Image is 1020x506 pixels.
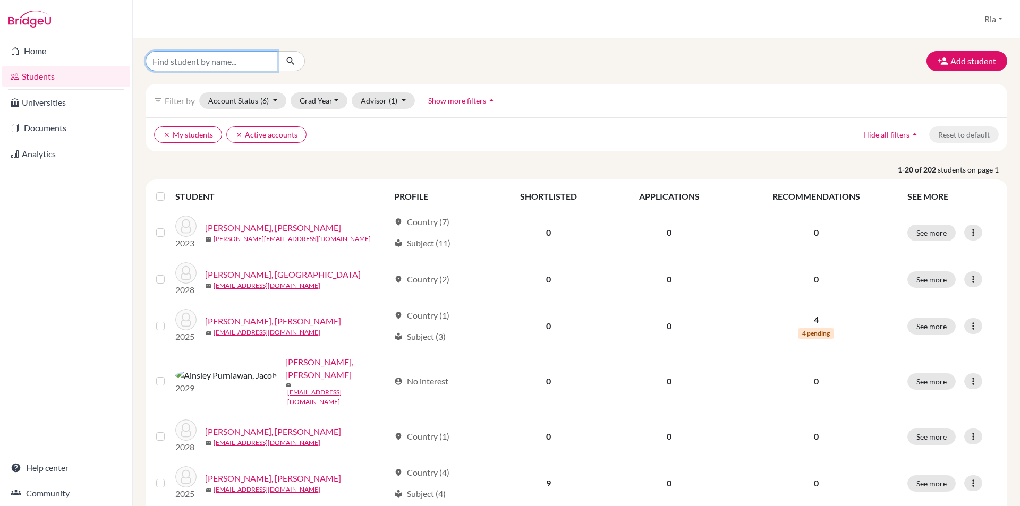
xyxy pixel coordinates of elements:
a: Community [2,483,130,504]
div: Subject (3) [394,330,446,343]
strong: 1-20 of 202 [898,164,938,175]
button: Reset to default [929,126,999,143]
a: [PERSON_NAME], [GEOGRAPHIC_DATA] [205,268,361,281]
p: 0 [738,477,895,490]
span: location_on [394,275,403,284]
td: 0 [490,413,607,460]
span: location_on [394,432,403,441]
i: arrow_drop_up [486,95,497,106]
th: SEE MORE [901,184,1003,209]
p: 4 [738,313,895,326]
p: 0 [738,273,895,286]
a: Students [2,66,130,87]
button: Advisor(1) [352,92,415,109]
span: local_library [394,490,403,498]
input: Find student by name... [146,51,277,71]
img: Aaron Ie, Michael [175,216,197,237]
a: [PERSON_NAME], [PERSON_NAME] [285,356,389,381]
button: See more [907,271,956,288]
p: 2028 [175,441,197,453]
span: mail [205,283,211,289]
span: 4 pending [798,328,834,339]
span: local_library [394,332,403,341]
span: (6) [260,96,269,105]
i: arrow_drop_up [909,129,920,140]
td: 0 [490,303,607,349]
button: See more [907,318,956,335]
td: 0 [607,413,731,460]
div: No interest [394,375,448,388]
th: STUDENT [175,184,388,209]
span: account_circle [394,377,403,385]
button: Show more filtersarrow_drop_up [419,92,506,109]
i: filter_list [154,96,163,105]
button: Hide all filtersarrow_drop_up [854,126,929,143]
p: 0 [738,226,895,239]
img: Abigail Hidayat, Savannah [175,262,197,284]
td: 0 [607,349,731,413]
span: location_on [394,218,403,226]
td: 0 [490,256,607,303]
p: 2025 [175,487,197,500]
button: See more [907,475,956,492]
a: [PERSON_NAME], [PERSON_NAME] [205,315,341,328]
td: 0 [490,209,607,256]
a: [PERSON_NAME][EMAIL_ADDRESS][DOMAIN_NAME] [214,234,371,244]
a: [EMAIL_ADDRESS][DOMAIN_NAME] [214,281,320,290]
td: 0 [607,303,731,349]
button: Grad Year [291,92,348,109]
th: SHORTLISTED [490,184,607,209]
img: Alessa Yolwans, Finn [175,466,197,487]
div: Subject (4) [394,487,446,500]
p: 0 [738,375,895,388]
button: Add student [926,51,1007,71]
img: Bridge-U [8,11,51,28]
a: [EMAIL_ADDRESS][DOMAIN_NAME] [214,328,320,337]
a: Home [2,40,130,62]
button: clearMy students [154,126,222,143]
button: clearActive accounts [226,126,307,143]
th: RECOMMENDATIONS [732,184,901,209]
a: Analytics [2,143,130,165]
span: Show more filters [428,96,486,105]
button: See more [907,225,956,241]
i: clear [163,131,171,139]
p: 2029 [175,382,277,394]
span: location_on [394,311,403,320]
div: Country (1) [394,430,449,443]
a: [EMAIL_ADDRESS][DOMAIN_NAME] [214,438,320,448]
p: 0 [738,430,895,443]
a: [PERSON_NAME], [PERSON_NAME] [205,472,341,485]
th: PROFILE [388,184,490,209]
span: (1) [389,96,397,105]
a: Universities [2,92,130,113]
button: See more [907,428,956,445]
button: See more [907,373,956,390]
img: Ainsley Purniawan, Jacob [175,369,277,382]
span: Filter by [165,96,195,106]
img: Adi Seputro, Dillon [175,309,197,330]
p: 2025 [175,330,197,343]
th: APPLICATIONS [607,184,731,209]
button: Account Status(6) [199,92,286,109]
div: Country (4) [394,466,449,479]
img: Akeno Poriel Simanjuntak, Ivander [175,419,197,441]
td: 0 [607,256,731,303]
p: 2023 [175,237,197,250]
p: 2028 [175,284,197,296]
div: Country (1) [394,309,449,322]
a: [EMAIL_ADDRESS][DOMAIN_NAME] [287,388,389,407]
span: mail [205,487,211,493]
a: Help center [2,457,130,478]
i: clear [235,131,243,139]
span: Hide all filters [863,130,909,139]
span: mail [285,382,292,388]
a: [PERSON_NAME], [PERSON_NAME] [205,425,341,438]
button: Ria [980,9,1007,29]
div: Subject (11) [394,237,450,250]
div: Country (2) [394,273,449,286]
a: Documents [2,117,130,139]
div: Country (7) [394,216,449,228]
span: mail [205,330,211,336]
span: mail [205,236,211,243]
